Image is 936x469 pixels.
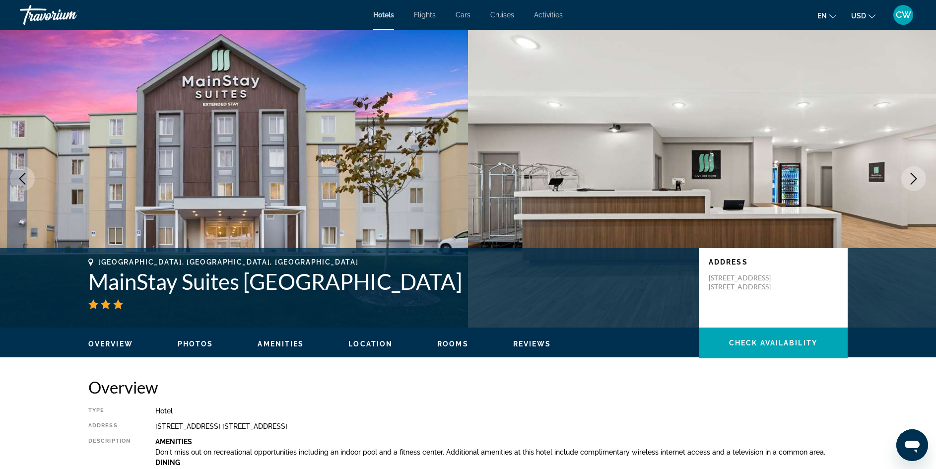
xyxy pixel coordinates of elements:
[155,407,848,415] div: Hotel
[88,268,689,294] h1: MainStay Suites [GEOGRAPHIC_DATA]
[851,12,866,20] span: USD
[513,339,551,348] button: Reviews
[98,258,358,266] span: [GEOGRAPHIC_DATA], [GEOGRAPHIC_DATA], [GEOGRAPHIC_DATA]
[896,10,911,20] span: CW
[348,339,393,348] button: Location
[709,258,838,266] p: Address
[20,2,119,28] a: Travorium
[373,11,394,19] a: Hotels
[155,438,192,446] b: Amenities
[699,328,848,358] button: Check Availability
[258,340,304,348] span: Amenities
[348,340,393,348] span: Location
[414,11,436,19] a: Flights
[534,11,563,19] a: Activities
[709,273,788,291] p: [STREET_ADDRESS] [STREET_ADDRESS]
[817,12,827,20] span: en
[851,8,875,23] button: Change currency
[437,340,468,348] span: Rooms
[817,8,836,23] button: Change language
[890,4,916,25] button: User Menu
[88,339,133,348] button: Overview
[437,339,468,348] button: Rooms
[88,407,131,415] div: Type
[178,340,213,348] span: Photos
[155,422,848,430] div: [STREET_ADDRESS] [STREET_ADDRESS]
[10,166,35,191] button: Previous image
[88,340,133,348] span: Overview
[258,339,304,348] button: Amenities
[155,459,180,467] b: Dining
[88,377,848,397] h2: Overview
[729,339,817,347] span: Check Availability
[513,340,551,348] span: Reviews
[456,11,470,19] a: Cars
[896,429,928,461] iframe: Button to launch messaging window
[155,448,848,456] p: Don't miss out on recreational opportunities including an indoor pool and a fitness center. Addit...
[901,166,926,191] button: Next image
[490,11,514,19] a: Cruises
[178,339,213,348] button: Photos
[88,422,131,430] div: Address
